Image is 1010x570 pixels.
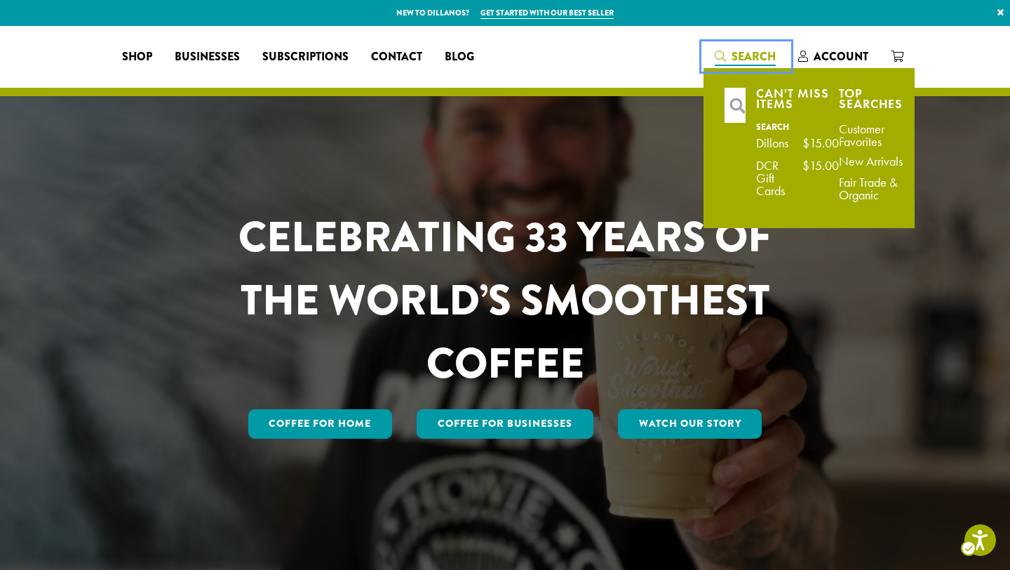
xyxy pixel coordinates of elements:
a: Subscriptions [251,46,360,68]
div: $15.00 [802,159,839,172]
a: Coffee for Home [248,409,393,439]
span: Submenu [756,123,839,152]
a: Get started with our best seller [480,7,614,19]
a: Shop [111,46,163,68]
span: Account [814,48,868,65]
a: Coffee For Businesses [417,409,593,439]
div: Submenu [839,88,903,208]
a: Blog [433,46,485,68]
span: Blog [445,48,474,66]
span: Businesses [175,48,240,66]
div: DCR Gift Cards [756,159,802,197]
a: New Arrivals [839,155,903,169]
div: Submenu [746,88,839,208]
div: Header Menu [703,45,915,68]
a: Fair Trade & Organic [839,176,903,201]
a: Businesses [163,46,251,68]
ul: Main Menu [111,46,485,68]
h4: Can't Miss Items [756,88,839,109]
a: Search [756,123,839,137]
h4: Top Searches [839,88,903,109]
span: Subscriptions [262,48,349,66]
input: What are you searching for? [725,88,746,123]
span: Search [732,48,776,65]
a: Contact [360,46,433,68]
div: Header Menu [111,46,485,68]
span: Shop [122,48,152,66]
h1: CELEBRATING 33 YEARS OF THE WORLD’S SMOOTHEST COFFEE [197,206,813,395]
div: $15.00 [802,137,839,150]
span: Contact [371,48,422,66]
a: DCR Gift Cards $15.00 [756,159,839,200]
a: Dillons $15.00 [756,137,839,152]
div: Dillons [756,137,802,150]
a: Customer Favorites [839,123,903,148]
a: Account [787,45,880,68]
a: Search [703,45,787,68]
a: Watch Our Story [618,409,762,439]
